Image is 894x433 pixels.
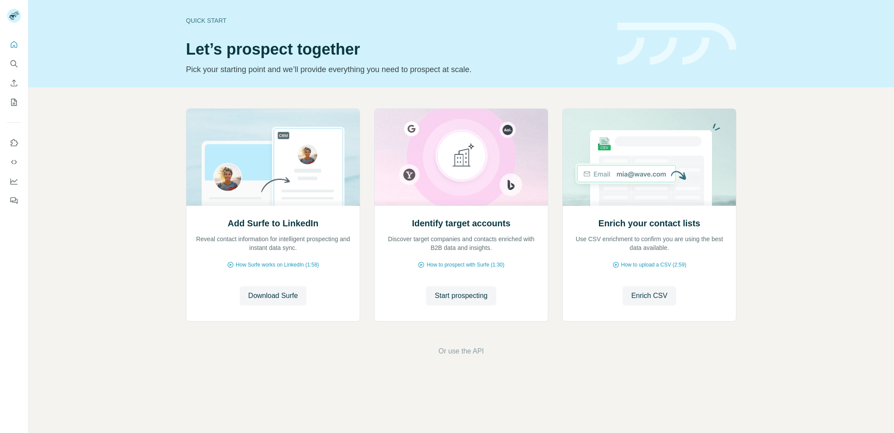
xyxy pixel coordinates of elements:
button: Start prospecting [426,286,496,305]
img: banner [617,23,736,65]
h1: Let’s prospect together [186,41,607,58]
div: Quick start [186,16,607,25]
button: Feedback [7,193,21,208]
button: Download Surfe [240,286,307,305]
p: Reveal contact information for intelligent prospecting and instant data sync. [195,235,351,252]
p: Discover target companies and contacts enriched with B2B data and insights. [383,235,539,252]
h2: Identify target accounts [412,217,511,229]
p: Pick your starting point and we’ll provide everything you need to prospect at scale. [186,63,607,76]
img: Add Surfe to LinkedIn [186,109,360,206]
img: Identify target accounts [374,109,548,206]
span: How to prospect with Surfe (1:30) [426,261,504,269]
button: Enrich CSV [7,75,21,91]
h2: Add Surfe to LinkedIn [228,217,319,229]
button: Quick start [7,37,21,52]
span: Download Surfe [248,291,298,301]
button: Use Surfe API [7,154,21,170]
span: How to upload a CSV (2:59) [621,261,686,269]
span: How Surfe works on LinkedIn (1:58) [236,261,319,269]
button: Or use the API [438,346,484,357]
button: Enrich CSV [622,286,676,305]
span: Enrich CSV [631,291,667,301]
img: Enrich your contact lists [562,109,736,206]
button: Search [7,56,21,72]
button: Use Surfe on LinkedIn [7,135,21,151]
h2: Enrich your contact lists [598,217,700,229]
button: My lists [7,94,21,110]
p: Use CSV enrichment to confirm you are using the best data available. [571,235,727,252]
span: Start prospecting [435,291,488,301]
button: Dashboard [7,173,21,189]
